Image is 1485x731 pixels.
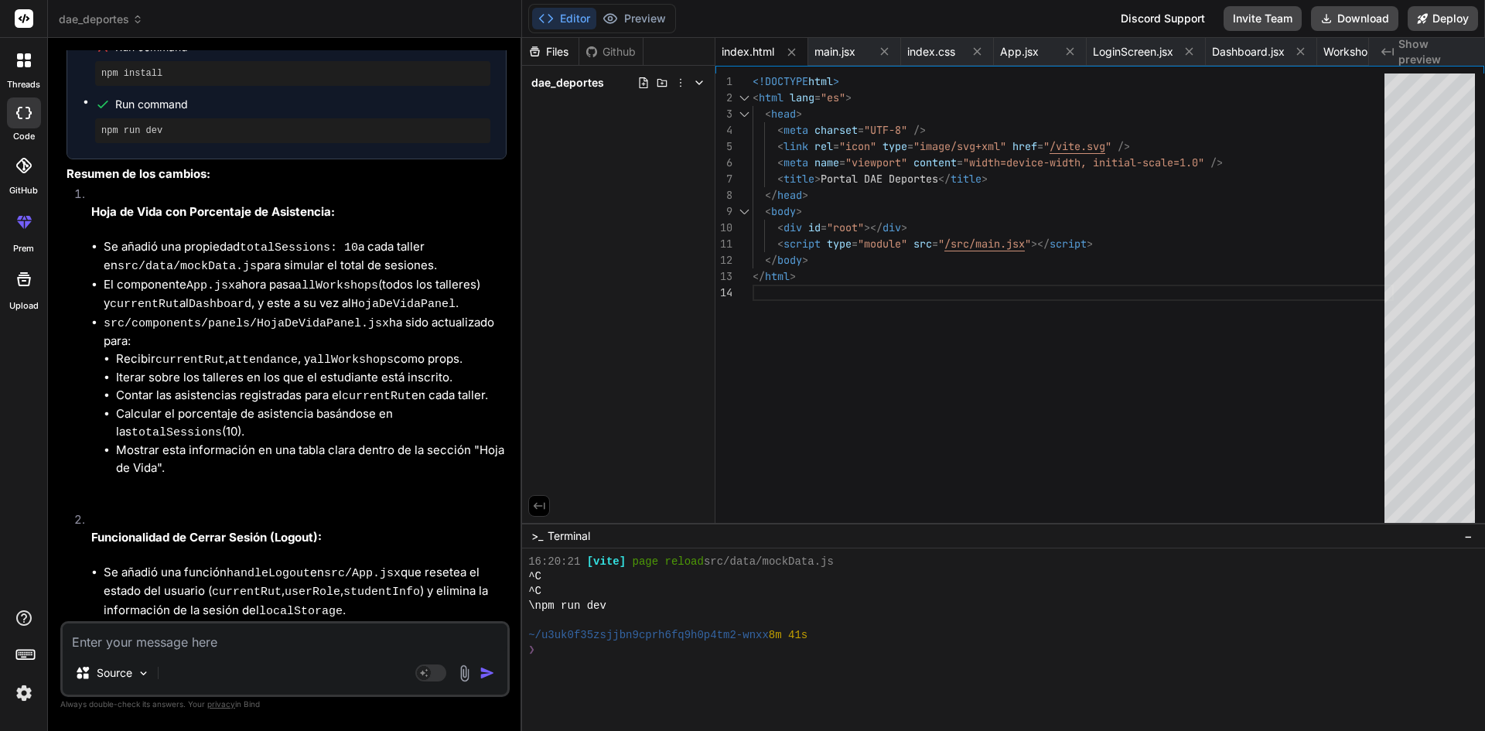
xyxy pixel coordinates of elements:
[1398,36,1473,67] span: Show preview
[951,172,981,186] span: title
[814,91,821,104] span: =
[596,8,672,29] button: Preview
[228,354,298,367] code: attendance
[814,155,839,169] span: name
[116,442,507,477] li: Mostrar esta información en una tabla clara dentro de la sección "Hoja de Vida".
[821,220,827,234] span: =
[1000,44,1039,60] span: App.jsx
[343,586,420,599] code: studentInfo
[790,269,796,283] span: >
[531,528,543,544] span: >_
[783,123,808,137] span: meta
[913,155,957,169] span: content
[116,405,507,442] li: Calcular el porcentaje de asistencia basándose en las (10).
[765,253,777,267] span: </
[814,172,821,186] span: >
[1043,139,1050,153] span: "
[796,204,802,218] span: >
[777,123,783,137] span: <
[715,73,732,90] div: 1
[1210,155,1223,169] span: />
[808,220,821,234] span: id
[227,567,310,580] code: handleLogout
[9,299,39,313] label: Upload
[104,276,507,314] li: El componente ahora pasa (todos los talleres) y al , y este a su vez al .
[734,106,754,122] div: Click to collapse the range.
[783,139,808,153] span: link
[97,665,132,681] p: Source
[715,203,732,220] div: 9
[342,390,411,403] code: currentRut
[734,90,754,106] div: Click to collapse the range.
[1111,6,1214,31] div: Discord Support
[456,664,473,682] img: attachment
[531,75,604,91] span: dae_deportes
[882,220,901,234] span: div
[783,237,821,251] span: script
[528,569,541,584] span: ^C
[528,599,606,613] span: \npm run dev
[1118,139,1130,153] span: />
[715,252,732,268] div: 12
[13,242,34,255] label: prem
[913,139,1006,153] span: "image/svg+xml"
[207,699,235,709] span: privacy
[777,172,783,186] span: <
[1037,139,1043,153] span: =
[528,584,541,599] span: ^C
[771,107,796,121] span: head
[587,555,626,569] span: [vite]
[783,172,814,186] span: title
[528,643,536,658] span: ❯
[1050,237,1087,251] span: script
[932,237,938,251] span: =
[1212,44,1285,60] span: Dashboard.jsx
[295,279,378,292] code: allWorkshops
[715,106,732,122] div: 3
[11,680,37,706] img: settings
[753,91,759,104] span: <
[116,350,507,370] li: Recibir , , y como props.
[882,139,907,153] span: type
[579,44,643,60] div: Github
[833,139,839,153] span: =
[821,91,845,104] span: "es"
[528,628,769,643] span: ~/u3uk0f35zsjjbn9cprh6fq9h0p4tm2-wnxx
[901,220,907,234] span: >
[907,44,955,60] span: index.css
[60,697,510,712] p: Always double-check its answers. Your in Bind
[734,203,754,220] div: Click to collapse the range.
[259,605,343,618] code: localStorage
[777,188,802,202] span: head
[1323,44,1419,60] span: WorkshopPanel.jsx
[913,123,926,137] span: />
[715,187,732,203] div: 8
[285,586,340,599] code: userRole
[802,188,808,202] span: >
[715,138,732,155] div: 5
[765,204,771,218] span: <
[907,139,913,153] span: =
[548,528,590,544] span: Terminal
[808,74,833,88] span: html
[189,298,251,311] code: Dashboard
[116,387,507,406] li: Contar las asistencias registradas para el en cada taller.
[827,237,852,251] span: type
[1025,237,1031,251] span: "
[1224,6,1302,31] button: Invite Team
[814,44,855,60] span: main.jsx
[104,620,507,640] li: Esta función se pasa como prop al .
[783,155,808,169] span: meta
[91,204,335,219] strong: Hoja de Vida con Porcentaje de Asistencia:
[796,107,802,121] span: >
[852,237,858,251] span: =
[131,426,222,439] code: totalSessions
[715,171,732,187] div: 7
[981,172,988,186] span: >
[864,220,882,234] span: ></
[1093,44,1173,60] span: LoginScreen.jsx
[104,238,507,276] li: Se añadió una propiedad a cada taller en para simular el total de sesiones.
[753,269,765,283] span: </
[839,155,845,169] span: =
[324,567,401,580] code: src/App.jsx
